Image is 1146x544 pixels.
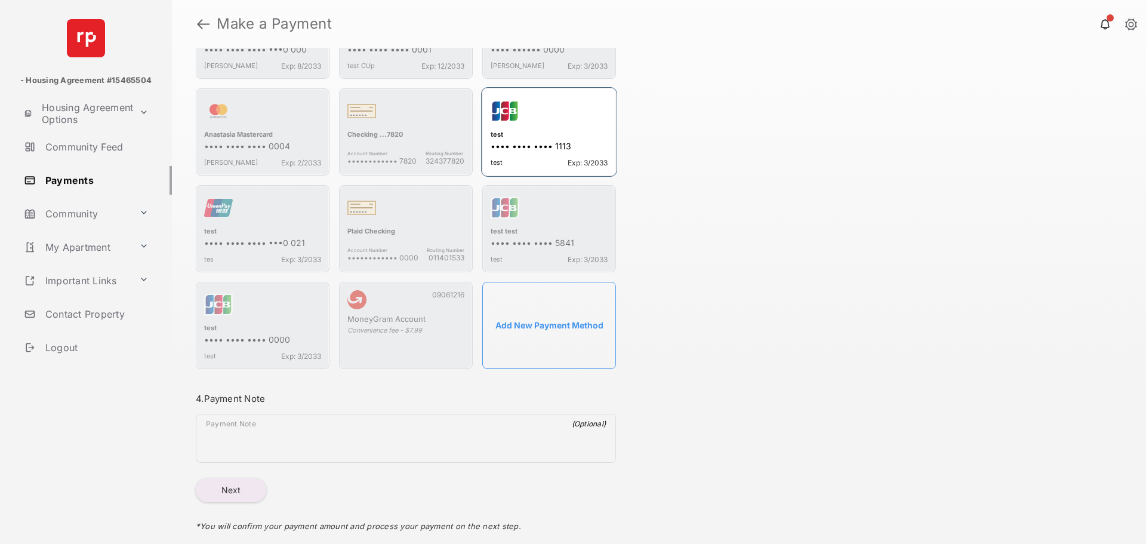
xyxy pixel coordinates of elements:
[281,158,321,167] span: Exp: 2/2033
[482,88,616,176] div: test•••• •••• •••• 1113testExp: 3/2033
[204,324,321,334] div: test
[204,238,321,250] div: •••• •••• •••• •••0 021
[482,185,616,272] div: test test•••• •••• •••• 5841testExp: 3/2033
[281,352,321,361] span: Exp: 3/2033
[204,158,258,167] span: [PERSON_NAME]
[491,158,503,167] span: test
[347,227,464,238] div: Plaid Checking
[491,141,608,153] div: •••• •••• •••• 1113
[19,166,172,195] a: Payments
[196,282,329,369] div: test•••• •••• •••• 0000testExp: 3/2033
[491,44,608,57] div: •••• •••••• 0000
[347,253,418,262] span: •••••••••••• 0000
[491,130,608,141] div: test
[432,290,464,299] span: 09061216
[204,227,321,238] div: test
[19,233,134,262] a: My Apartment
[568,255,608,264] span: Exp: 3/2033
[491,238,608,250] div: •••• •••• •••• 5841
[19,300,172,328] a: Contact Property
[347,314,464,326] div: MoneyGram Account
[281,255,321,264] span: Exp: 3/2033
[427,253,464,262] span: 011401533
[204,44,321,57] div: •••• •••• •••• •••0 000
[19,133,172,161] a: Community Feed
[196,502,616,543] div: * You will confirm your payment amount and process your payment on the next step.
[491,62,544,70] span: [PERSON_NAME]
[204,130,321,141] div: Anastasia Mastercard
[67,19,105,57] img: svg+xml;base64,PHN2ZyB4bWxucz0iaHR0cDovL3d3dy53My5vcmcvMjAwMC9zdmciIHdpZHRoPSI2NCIgaGVpZ2h0PSI2NC...
[204,255,214,264] span: tes
[204,352,216,361] span: test
[347,62,375,70] span: test CUp
[491,255,503,264] span: test
[204,334,321,347] div: •••• •••• •••• 0000
[426,156,464,165] span: 324377820
[339,185,473,272] div: Plaid CheckingAccount Number•••••••••••• 0000Routing Number011401533
[339,88,473,176] div: Checking ...7820Account Number•••••••••••• 7820Routing Number324377820
[281,62,321,70] span: Exp: 8/2033
[491,227,608,238] div: test test
[347,247,418,253] span: Account Number
[427,247,464,253] span: Routing Number
[204,141,321,153] div: •••• •••• •••• 0004
[347,130,464,141] div: Checking ...7820
[347,44,464,57] div: •••• •••• •••• 0001
[19,199,134,228] a: Community
[347,326,464,334] div: Convenience fee - $7.99
[568,158,608,167] span: Exp: 3/2033
[196,393,616,404] h3: 4. Payment Note
[568,62,608,70] span: Exp: 3/2033
[20,75,152,87] p: - Housing Agreement #15465504
[19,99,134,128] a: Housing Agreement Options
[347,150,417,156] span: Account Number
[421,62,464,70] span: Exp: 12/2033
[426,150,464,156] span: Routing Number
[347,156,417,165] span: •••••••••••• 7820
[19,266,134,295] a: Important Links
[196,185,329,272] div: test•••• •••• •••• •••0 021tesExp: 3/2033
[19,333,172,362] a: Logout
[196,88,329,176] div: Anastasia Mastercard•••• •••• •••• 0004[PERSON_NAME]Exp: 2/2033
[204,62,258,70] span: [PERSON_NAME]
[217,17,332,31] strong: Make a Payment
[196,478,266,502] button: Next
[482,282,616,369] button: Add New Payment Method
